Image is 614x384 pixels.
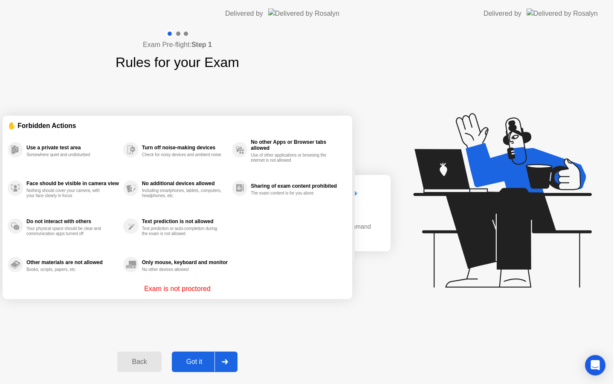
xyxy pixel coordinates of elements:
div: Only mouse, keyboard and monitor [142,259,228,265]
div: Do not interact with others [26,218,119,224]
div: Check for noisy devices and ambient noise [142,152,223,157]
button: Got it [172,352,237,372]
b: Step 1 [191,41,212,48]
button: Back [117,352,161,372]
div: Including smartphones, tablets, computers, headphones, etc. [142,188,223,198]
h1: Rules for your Exam [116,52,239,73]
div: Other materials are not allowed [26,259,119,265]
div: Turn off noise-making devices [142,145,228,151]
img: Delivered by Rosalyn [527,9,598,18]
div: Use of other applications or browsing the internet is not allowed [251,153,331,163]
div: Use a private test area [26,145,119,151]
h4: Exam Pre-flight: [143,40,212,50]
div: Nothing should cover your camera, with your face clearly in focus [26,188,107,198]
div: No other Apps or Browser tabs allowed [251,139,343,151]
div: The exam content is for you alone [251,191,331,196]
div: Face should be visible in camera view [26,180,119,186]
div: Back [120,358,159,366]
div: Somewhere quiet and undisturbed [26,152,107,157]
div: ✋ Forbidden Actions [8,121,347,131]
div: Delivered by [484,9,521,19]
div: No additional devices allowed [142,180,228,186]
p: Exam is not proctored [144,284,211,294]
div: Your physical space should be clear and communication apps turned off [26,226,107,236]
div: Text prediction or auto-completion during the exam is not allowed [142,226,223,236]
img: Delivered by Rosalyn [268,9,339,18]
div: Text prediction is not allowed [142,218,228,224]
div: Delivered by [225,9,263,19]
div: Got it [174,358,214,366]
div: Books, scripts, papers, etc [26,267,107,272]
div: Open Intercom Messenger [585,355,605,375]
div: No other devices allowed [142,267,223,272]
div: Sharing of exam content prohibited [251,183,343,189]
